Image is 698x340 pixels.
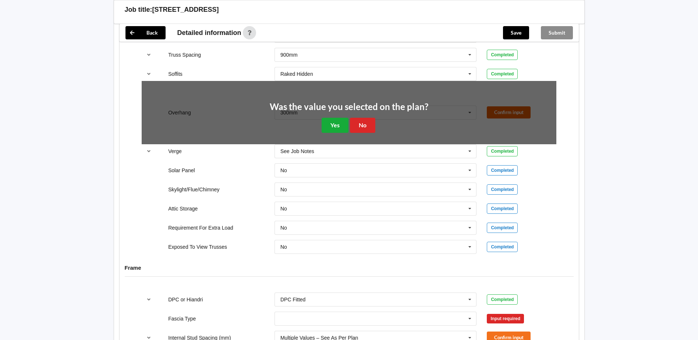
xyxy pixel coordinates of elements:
div: See Job Notes [280,149,314,154]
h4: Frame [125,264,574,271]
div: No [280,206,287,211]
button: reference-toggle [142,48,156,61]
button: Save [503,26,529,39]
h2: Was the value you selected on the plan? [270,101,428,113]
label: Requirement For Extra Load [168,225,233,231]
label: DPC or Hiandri [168,297,203,302]
div: Completed [487,242,518,252]
div: DPC Fitted [280,297,305,302]
div: No [280,225,287,230]
label: Verge [168,148,182,154]
div: Completed [487,50,518,60]
button: Yes [322,118,348,133]
label: Solar Panel [168,167,195,173]
div: Completed [487,165,518,176]
div: No [280,168,287,173]
button: reference-toggle [142,293,156,306]
h3: [STREET_ADDRESS] [152,6,219,14]
div: Input required [487,314,524,323]
div: 900mm [280,52,298,57]
div: Completed [487,69,518,79]
span: Detailed information [177,29,241,36]
div: Raked Hidden [280,71,313,77]
label: Exposed To View Trusses [168,244,227,250]
button: reference-toggle [142,67,156,81]
label: Attic Storage [168,206,198,212]
div: No [280,244,287,249]
button: reference-toggle [142,145,156,158]
div: No [280,187,287,192]
label: Fascia Type [168,316,196,322]
button: No [350,118,375,133]
label: Soffits [168,71,183,77]
div: Completed [487,294,518,305]
div: Completed [487,203,518,214]
label: Truss Spacing [168,52,201,58]
button: Back [125,26,166,39]
h3: Job title: [125,6,152,14]
label: Skylight/Flue/Chimney [168,187,219,192]
div: Completed [487,146,518,156]
div: Completed [487,184,518,195]
div: Completed [487,223,518,233]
